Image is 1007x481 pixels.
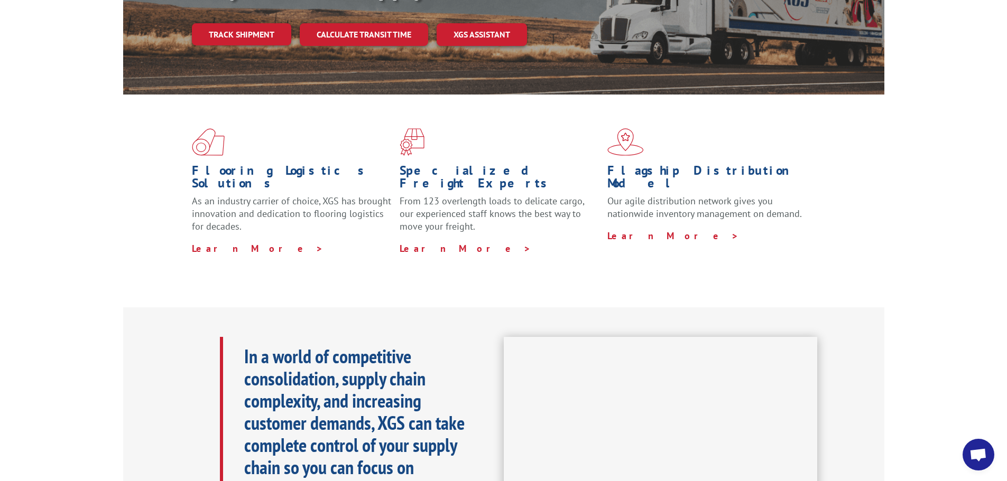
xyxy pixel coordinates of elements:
img: xgs-icon-total-supply-chain-intelligence-red [192,128,225,156]
img: xgs-icon-focused-on-flooring-red [400,128,424,156]
a: XGS ASSISTANT [437,23,527,46]
a: Learn More > [400,242,531,254]
a: Track shipment [192,23,291,45]
h1: Flagship Distribution Model [607,164,807,195]
h1: Flooring Logistics Solutions [192,164,392,195]
a: Calculate transit time [300,23,428,46]
span: As an industry carrier of choice, XGS has brought innovation and dedication to flooring logistics... [192,195,391,232]
a: Learn More > [192,242,324,254]
a: Open chat [963,439,994,470]
img: xgs-icon-flagship-distribution-model-red [607,128,644,156]
span: Our agile distribution network gives you nationwide inventory management on demand. [607,195,802,220]
h1: Specialized Freight Experts [400,164,599,195]
p: From 123 overlength loads to delicate cargo, our experienced staff knows the best way to move you... [400,195,599,242]
a: Learn More > [607,230,739,242]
